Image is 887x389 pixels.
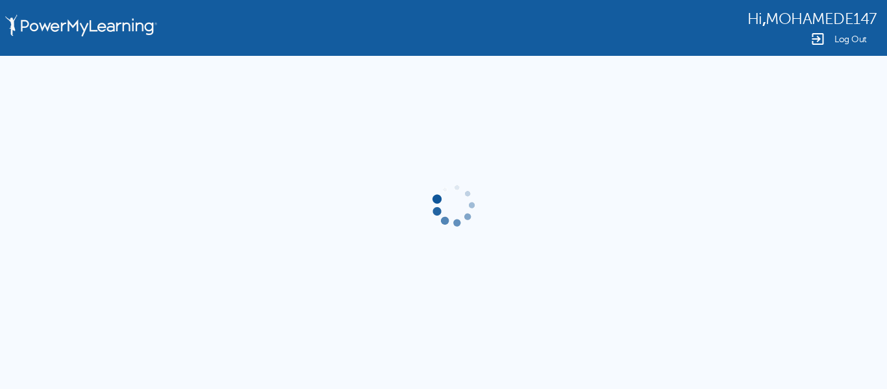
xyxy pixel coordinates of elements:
img: gif-load2.gif [430,181,478,229]
span: Hi [747,10,762,28]
img: Logout Icon [810,31,825,47]
span: MOHAMEDE147 [766,10,877,28]
div: , [747,9,877,28]
span: Log Out [834,34,867,44]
